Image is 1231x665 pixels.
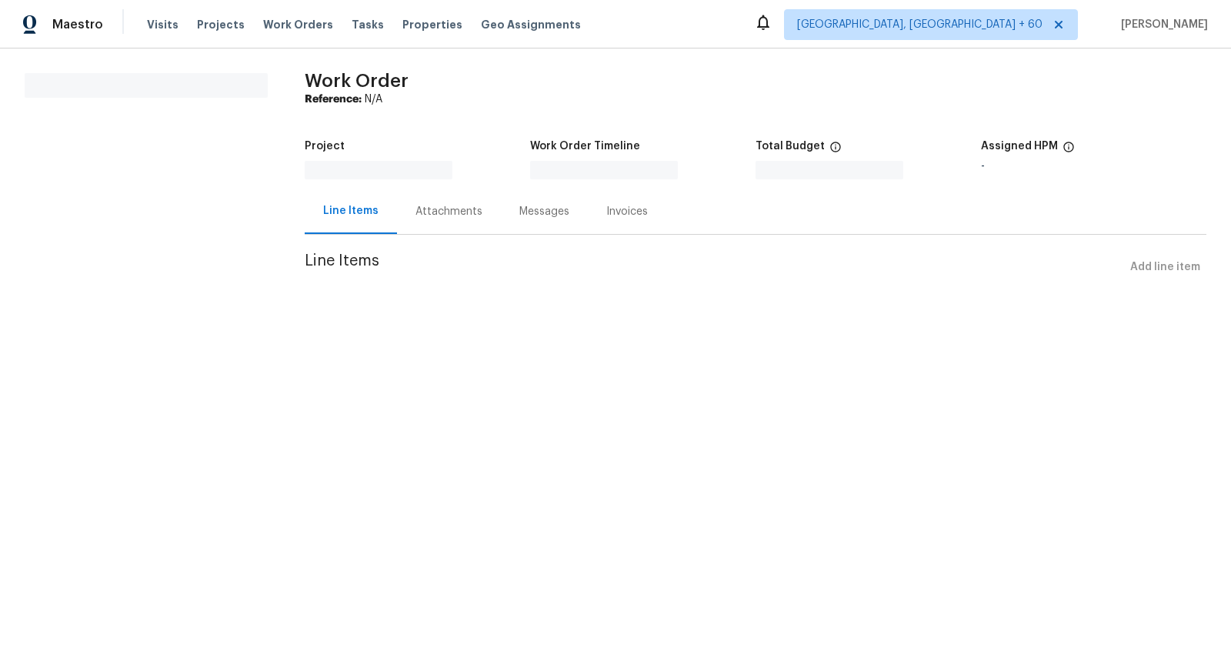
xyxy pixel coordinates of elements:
[829,141,842,161] span: The total cost of line items that have been proposed by Opendoor. This sum includes line items th...
[1115,17,1208,32] span: [PERSON_NAME]
[305,253,1124,282] span: Line Items
[263,17,333,32] span: Work Orders
[797,17,1043,32] span: [GEOGRAPHIC_DATA], [GEOGRAPHIC_DATA] + 60
[519,204,569,219] div: Messages
[305,92,1206,107] div: N/A
[415,204,482,219] div: Attachments
[981,141,1058,152] h5: Assigned HPM
[352,19,384,30] span: Tasks
[481,17,581,32] span: Geo Assignments
[147,17,178,32] span: Visits
[305,94,362,105] b: Reference:
[530,141,640,152] h5: Work Order Timeline
[305,72,409,90] span: Work Order
[52,17,103,32] span: Maestro
[981,161,1206,172] div: -
[305,141,345,152] h5: Project
[402,17,462,32] span: Properties
[1063,141,1075,161] span: The hpm assigned to this work order.
[323,203,379,219] div: Line Items
[756,141,825,152] h5: Total Budget
[606,204,648,219] div: Invoices
[197,17,245,32] span: Projects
